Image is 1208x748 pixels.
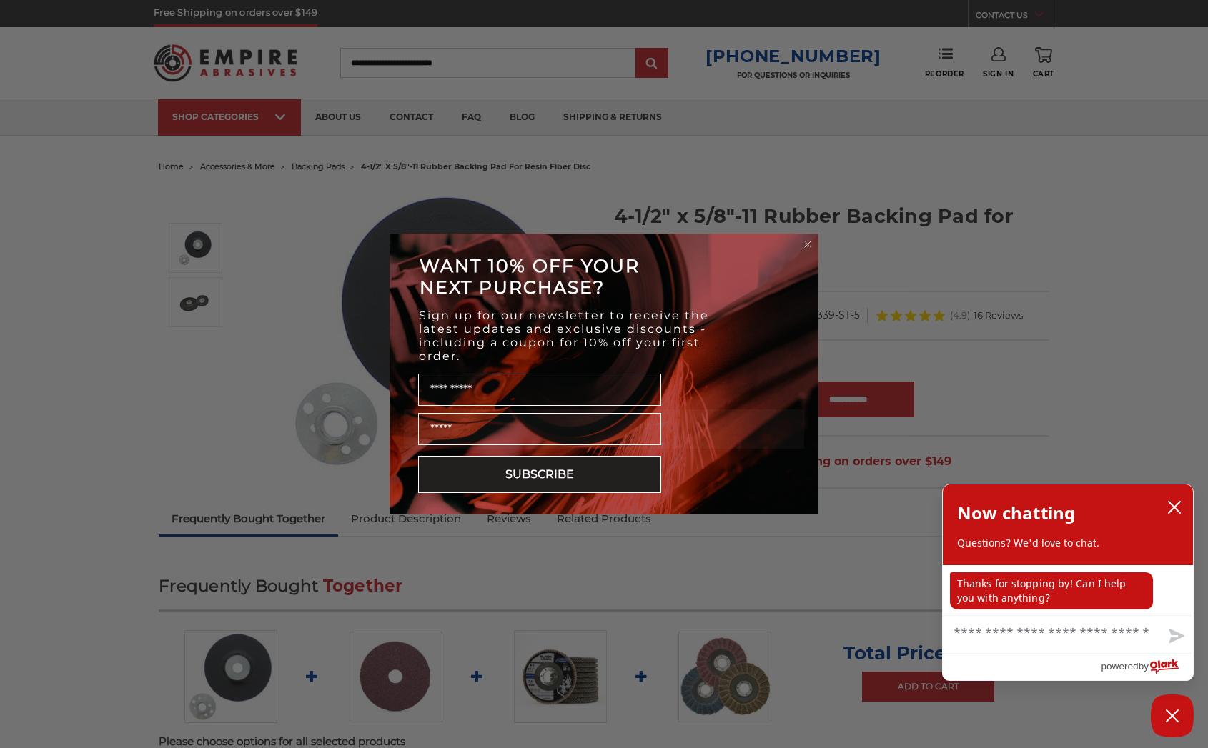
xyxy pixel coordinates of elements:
[1101,654,1193,680] a: Powered by Olark
[1157,620,1193,653] button: Send message
[418,413,661,445] input: Email
[419,309,709,363] span: Sign up for our newsletter to receive the latest updates and exclusive discounts - including a co...
[418,456,661,493] button: SUBSCRIBE
[1101,657,1138,675] span: powered
[1139,657,1149,675] span: by
[1163,497,1186,518] button: close chatbox
[950,572,1153,609] p: Thanks for stopping by! Can I help you with anything?
[1151,694,1194,737] button: Close Chatbox
[420,255,640,298] span: WANT 10% OFF YOUR NEXT PURCHASE?
[801,237,815,251] button: Close dialog
[942,484,1194,681] div: olark chatbox
[957,536,1179,550] p: Questions? We'd love to chat.
[943,565,1193,615] div: chat
[957,499,1075,527] h2: Now chatting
